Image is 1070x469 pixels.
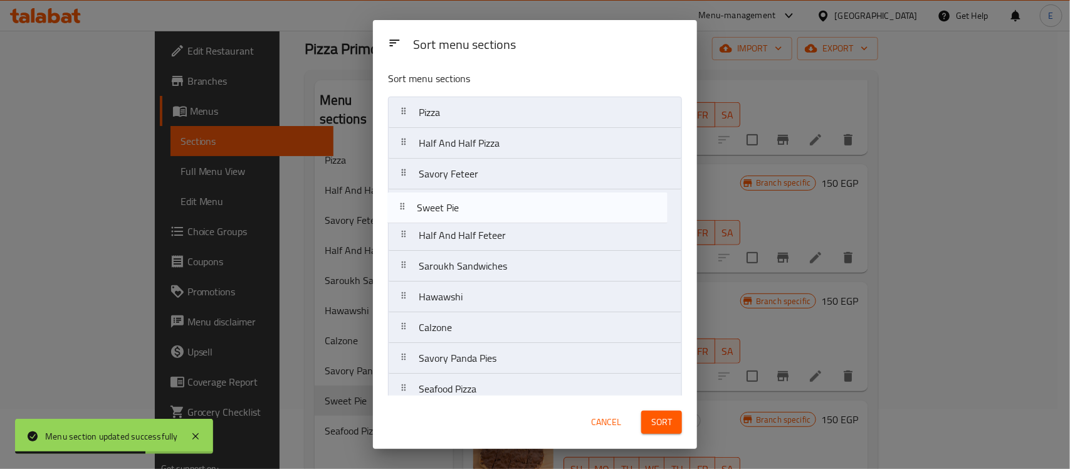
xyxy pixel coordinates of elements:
span: Sort [651,414,672,430]
span: Cancel [591,414,621,430]
button: Cancel [586,411,626,434]
div: Menu section updated successfully [45,429,178,443]
button: Sort [641,411,682,434]
div: Sort menu sections [408,31,687,60]
p: Sort menu sections [388,71,621,87]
